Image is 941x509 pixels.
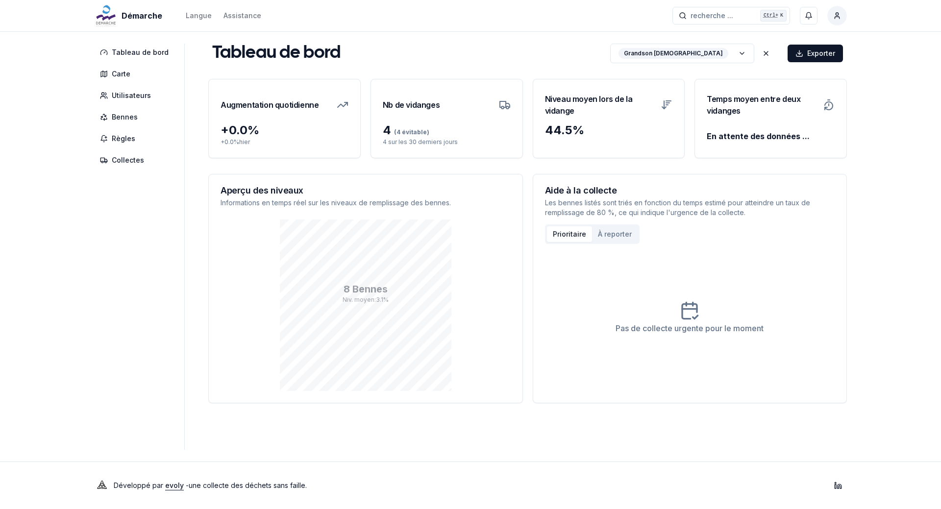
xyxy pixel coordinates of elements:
button: recherche ...Ctrl+K [672,7,790,24]
span: Démarche [122,10,162,22]
a: Tableau de bord [94,44,178,61]
p: + 0.0 % hier [221,138,348,146]
button: Langue [186,10,212,22]
p: Informations en temps réel sur les niveaux de remplissage des bennes. [221,198,511,208]
p: 4 sur les 30 derniers jours [383,138,511,146]
button: Exporter [788,45,843,62]
h3: Temps moyen entre deux vidanges [707,91,817,119]
span: Bennes [112,112,138,122]
span: recherche ... [691,11,733,21]
p: Développé par - une collecte des déchets sans faille . [114,479,307,492]
button: label [610,44,754,63]
div: Pas de collecte urgente pour le moment [616,322,764,334]
a: Démarche [94,10,166,22]
h3: Nb de vidanges [383,91,440,119]
span: Tableau de bord [112,48,169,57]
p: Les bennes listés sont triés en fonction du temps estimé pour atteindre un taux de remplissage de... [545,198,835,218]
a: Bennes [94,108,178,126]
h3: Aperçu des niveaux [221,186,511,195]
button: Prioritaire [547,226,592,242]
div: En attente des données ... [707,122,835,142]
div: 44.5 % [545,122,673,138]
a: Règles [94,130,178,147]
div: 4 [383,122,511,138]
span: Carte [112,69,130,79]
img: Démarche Logo [94,4,118,27]
a: Utilisateurs [94,87,178,104]
span: (4 évitable) [391,128,429,136]
a: Collectes [94,151,178,169]
h3: Augmentation quotidienne [221,91,319,119]
a: Carte [94,65,178,83]
img: Evoly Logo [94,478,110,493]
span: Règles [112,134,135,144]
div: + 0.0 % [221,122,348,138]
h3: Niveau moyen lors de la vidange [545,91,655,119]
a: evoly [165,481,184,489]
div: Langue [186,11,212,21]
h3: Aide à la collecte [545,186,835,195]
span: Collectes [112,155,144,165]
span: Utilisateurs [112,91,151,100]
a: Assistance [223,10,261,22]
button: À reporter [592,226,638,242]
h1: Tableau de bord [212,44,341,63]
div: Grandson [DEMOGRAPHIC_DATA] [619,48,728,59]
